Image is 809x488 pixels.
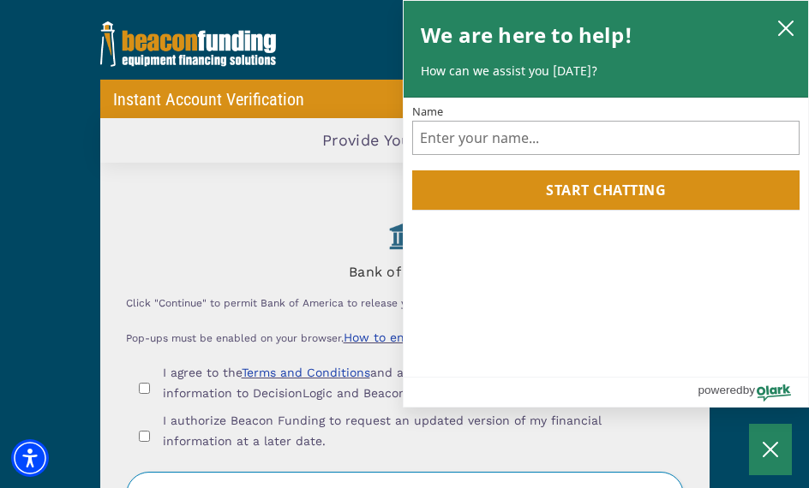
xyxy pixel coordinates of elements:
button: Close Chatbox [749,424,792,475]
a: How to enable pop-ups. [344,330,487,344]
span: by [743,379,755,401]
button: close chatbox [772,15,800,39]
span: I authorize Beacon Funding to request an updated version of my financial information at a later d... [163,414,602,448]
p: Instant Account Verification [113,89,304,110]
a: Powered by Olark [698,378,808,407]
span: I agree to the and authorize the release of my financial information to DecisionLogic and Beacon ... [163,366,614,400]
h2: We are here to help! [421,18,632,52]
p: Pop-ups must be enabled on your browser. [126,327,684,348]
input: Name [412,121,800,155]
a: Terms and Conditions [242,366,370,379]
img: defaultFI.png [370,217,438,255]
span: powered [698,379,742,401]
img: logo [100,21,276,67]
p: How can we assist you [DATE]? [421,62,791,80]
label: Name [412,106,800,117]
p: Click "Continue" to permit Bank of America to release your account data to us. [126,293,684,313]
button: Start chatting [412,170,800,210]
div: Accessibility Menu [11,439,49,477]
h2: Provide your consent [322,131,487,150]
h4: Bank of America [126,255,684,280]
